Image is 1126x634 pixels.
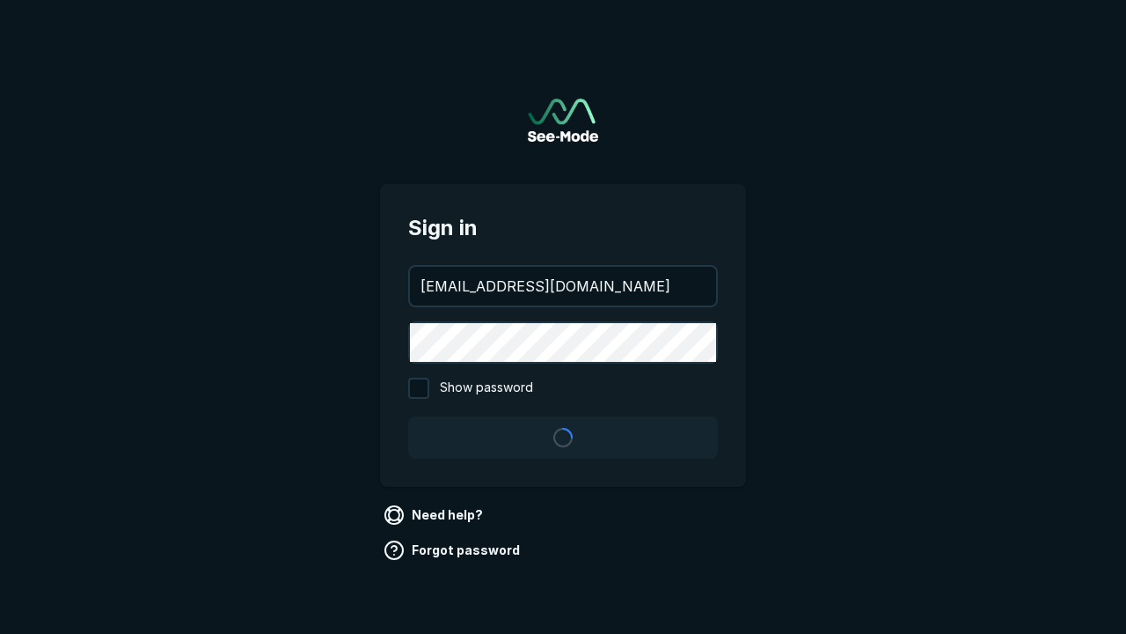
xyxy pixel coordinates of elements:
input: your@email.com [410,267,716,306]
a: Go to sign in [528,99,598,142]
span: Sign in [408,212,718,244]
img: See-Mode Logo [528,99,598,142]
a: Need help? [380,501,490,529]
span: Show password [440,378,533,399]
a: Forgot password [380,536,527,564]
